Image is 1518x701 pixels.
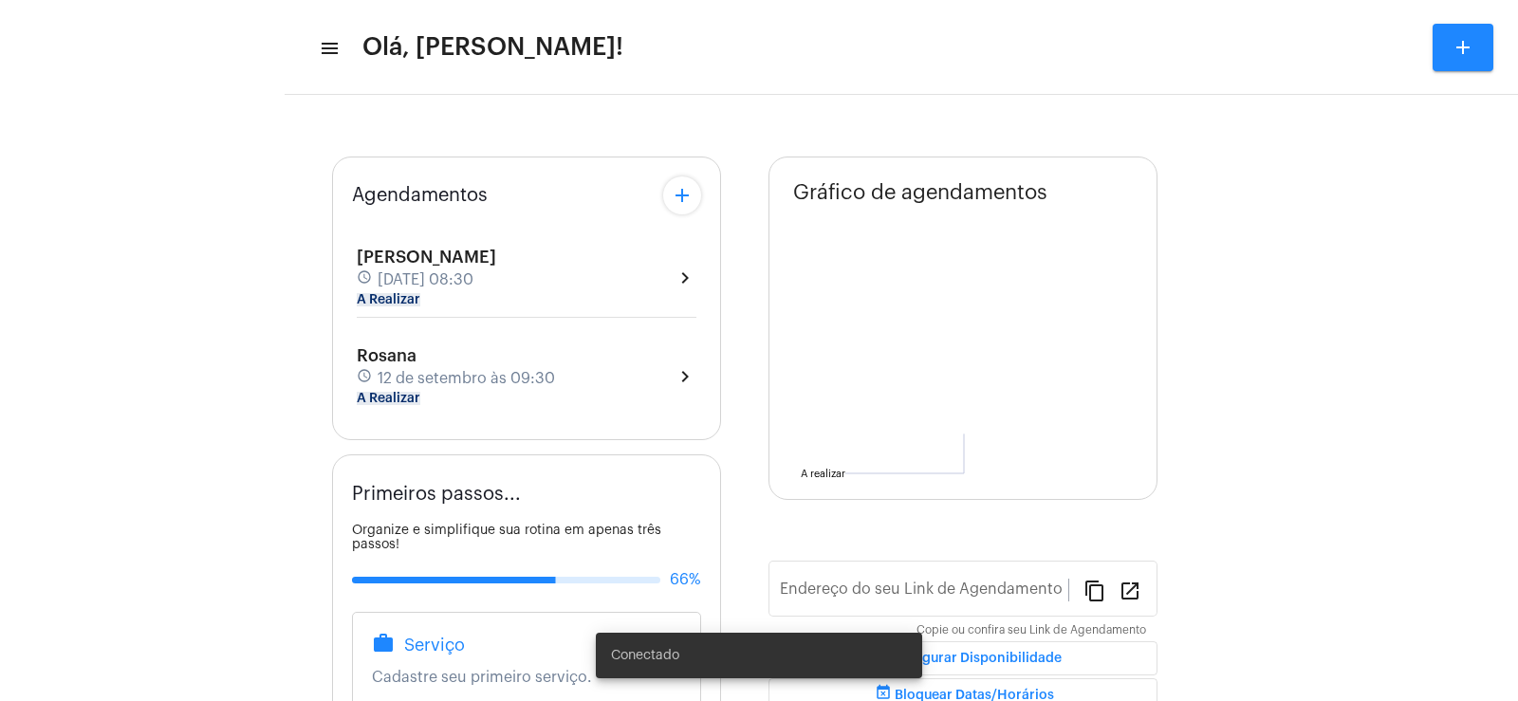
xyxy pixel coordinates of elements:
mat-icon: schedule [357,269,374,290]
input: Link [780,584,1068,601]
mat-icon: work [372,632,395,655]
span: Conectado [611,646,679,665]
span: Organize e simplifique sua rotina em apenas três passos! [352,524,661,551]
mat-chip: A Realizar [357,392,420,405]
span: Primeiros passos... [352,484,521,505]
mat-icon: chevron_right [674,267,696,289]
span: Configurar Disponibilidade [864,652,1062,665]
span: Rosana [357,347,417,364]
span: Serviço [404,636,465,655]
mat-icon: content_copy [1083,579,1106,601]
mat-chip: A Realizar [357,293,420,306]
span: Agendamentos [352,185,488,206]
span: Gráfico de agendamentos [793,181,1047,204]
mat-icon: sidenav icon [319,37,338,60]
span: [PERSON_NAME] [357,249,496,266]
span: 66% [670,571,701,588]
span: 12 de setembro às 09:30 [378,370,555,387]
span: Olá, [PERSON_NAME]! [362,32,623,63]
button: Configurar Disponibilidade [768,641,1157,675]
mat-hint: Copie ou confira seu Link de Agendamento [916,624,1146,637]
span: [DATE] 08:30 [378,271,473,288]
p: Cadastre seu primeiro serviço. [372,669,681,686]
mat-icon: add [1452,36,1474,59]
mat-icon: chevron_right [674,365,696,388]
text: A realizar [801,469,845,479]
mat-icon: add [671,184,694,207]
mat-icon: schedule [357,368,374,389]
mat-icon: open_in_new [1119,579,1141,601]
